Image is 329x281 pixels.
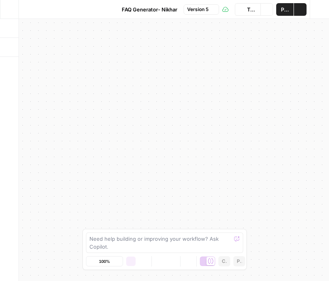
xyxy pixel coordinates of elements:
span: 100% [99,258,110,264]
button: FAQ Generator- Nikhar [110,3,182,16]
button: Version 5 [184,4,219,15]
span: Copy [222,258,227,265]
span: Paste [237,258,242,265]
span: Publish [281,6,289,13]
button: Copy [219,256,230,266]
span: Test Workflow [247,6,256,13]
button: Paste [234,256,245,266]
button: Test Workflow [235,3,260,16]
button: Publish [276,3,294,16]
span: FAQ Generator- Nikhar [122,6,177,13]
span: Version 5 [187,6,208,13]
